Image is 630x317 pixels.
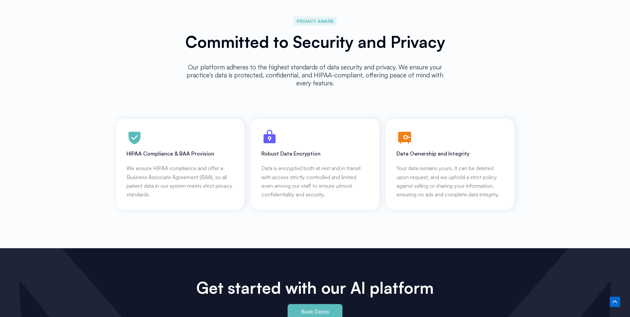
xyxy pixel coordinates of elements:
[261,150,369,157] h3: Robust Data Encryption
[179,278,451,297] h2: Get started with our Al platform
[301,309,329,315] span: Book Demo
[397,150,504,157] h3: Data Ownership and Integrity
[127,164,234,199] p: We ensure HIPAA compliance and offer a Business Associate Agreement (BAA), so all patient data in...
[397,164,504,199] p: Your data remains yours. It can be deleted upon request, and we uphold a strict policy against se...
[261,164,369,199] p: Data is encrypted both at rest and in transit. with access strictly controlled and limited even a...
[179,32,451,52] h2: Committed to Security and Privacy
[127,150,234,157] h3: HIPAA Compliance & BAA Provision
[179,63,451,87] p: Our platform adheres to the highest standards of data security and privacy. We ensure your practi...
[297,17,334,25] span: PRIVACY AWARE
